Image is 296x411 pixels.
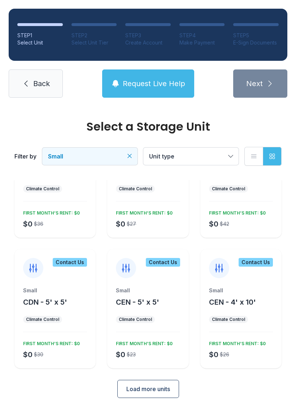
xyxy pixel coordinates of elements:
[143,148,239,165] button: Unit type
[23,297,67,307] button: CDN - 5' x 5'
[23,219,32,229] div: $0
[233,32,279,39] div: STEP 5
[26,317,59,322] div: Climate Control
[23,349,32,360] div: $0
[239,258,273,267] div: Contact Us
[127,220,136,228] div: $27
[126,152,133,160] button: Clear filters
[14,152,36,161] div: Filter by
[119,317,152,322] div: Climate Control
[23,287,87,294] div: Small
[116,287,180,294] div: Small
[71,39,117,46] div: Select Unit Tier
[23,298,67,306] span: CDN - 5' x 5'
[179,32,225,39] div: STEP 4
[209,219,218,229] div: $0
[209,349,218,360] div: $0
[113,207,173,216] div: FIRST MONTH’S RENT: $0
[127,351,136,358] div: $23
[14,121,282,132] div: Select a Storage Unit
[20,207,80,216] div: FIRST MONTH’S RENT: $0
[123,79,185,89] span: Request Live Help
[17,32,63,39] div: STEP 1
[209,298,256,306] span: CEN - 4' x 10'
[113,338,173,347] div: FIRST MONTH’S RENT: $0
[20,338,80,347] div: FIRST MONTH’S RENT: $0
[116,219,125,229] div: $0
[34,220,43,228] div: $36
[116,297,159,307] button: CEN - 5' x 5'
[125,32,171,39] div: STEP 3
[48,153,63,160] span: Small
[220,220,229,228] div: $42
[119,186,152,192] div: Climate Control
[212,317,245,322] div: Climate Control
[220,351,229,358] div: $26
[209,297,256,307] button: CEN - 4' x 10'
[206,207,266,216] div: FIRST MONTH’S RENT: $0
[42,148,138,165] button: Small
[33,79,50,89] span: Back
[34,351,43,358] div: $30
[149,153,174,160] span: Unit type
[246,79,263,89] span: Next
[71,32,117,39] div: STEP 2
[116,298,159,306] span: CEN - 5' x 5'
[209,287,273,294] div: Small
[26,186,59,192] div: Climate Control
[53,258,87,267] div: Contact Us
[212,186,245,192] div: Climate Control
[233,39,279,46] div: E-Sign Documents
[126,385,170,393] span: Load more units
[146,258,180,267] div: Contact Us
[17,39,63,46] div: Select Unit
[116,349,125,360] div: $0
[206,338,266,347] div: FIRST MONTH’S RENT: $0
[179,39,225,46] div: Make Payment
[125,39,171,46] div: Create Account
